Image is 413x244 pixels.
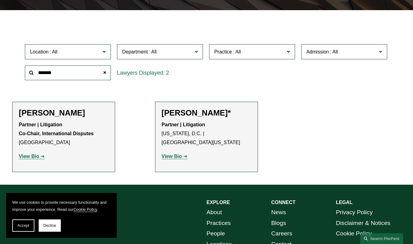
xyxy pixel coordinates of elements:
span: Practice [214,49,232,54]
a: Disclaimer & Notices [336,218,390,229]
strong: View Bio [19,154,39,159]
h2: [PERSON_NAME]* [162,108,251,118]
a: View Bio [162,154,187,159]
a: Privacy Policy [336,207,373,218]
a: About [207,207,222,218]
a: View Bio [19,154,45,159]
button: Accept [12,219,34,232]
strong: LEGAL [336,200,353,205]
a: Search this site [360,233,403,244]
a: Careers [271,228,292,239]
a: Blogs [271,218,286,229]
a: People [207,228,225,239]
a: Practices [207,218,231,229]
p: [US_STATE], D.C. | [GEOGRAPHIC_DATA][US_STATE] [162,120,251,147]
strong: Partner | Litigation Co-Chair, International Disputes [19,122,94,136]
button: Decline [39,219,61,232]
span: Admission [306,49,329,54]
span: Accept [18,223,29,228]
h2: [PERSON_NAME] [19,108,109,118]
p: We use cookies to provide necessary functionality and improve your experience. Read our . [12,199,111,213]
p: [GEOGRAPHIC_DATA] [19,120,109,147]
strong: Partner | Litigation [162,122,205,127]
strong: CONNECT [271,200,295,205]
a: News [271,207,286,218]
a: Cookie Policy [336,228,372,239]
section: Cookie banner [6,193,117,238]
span: Department [122,49,148,54]
span: Decline [43,223,56,228]
span: 2 [166,70,169,76]
strong: View Bio [162,154,182,159]
span: Location [30,49,49,54]
a: Cookie Policy [73,207,97,212]
strong: EXPLORE [207,200,230,205]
